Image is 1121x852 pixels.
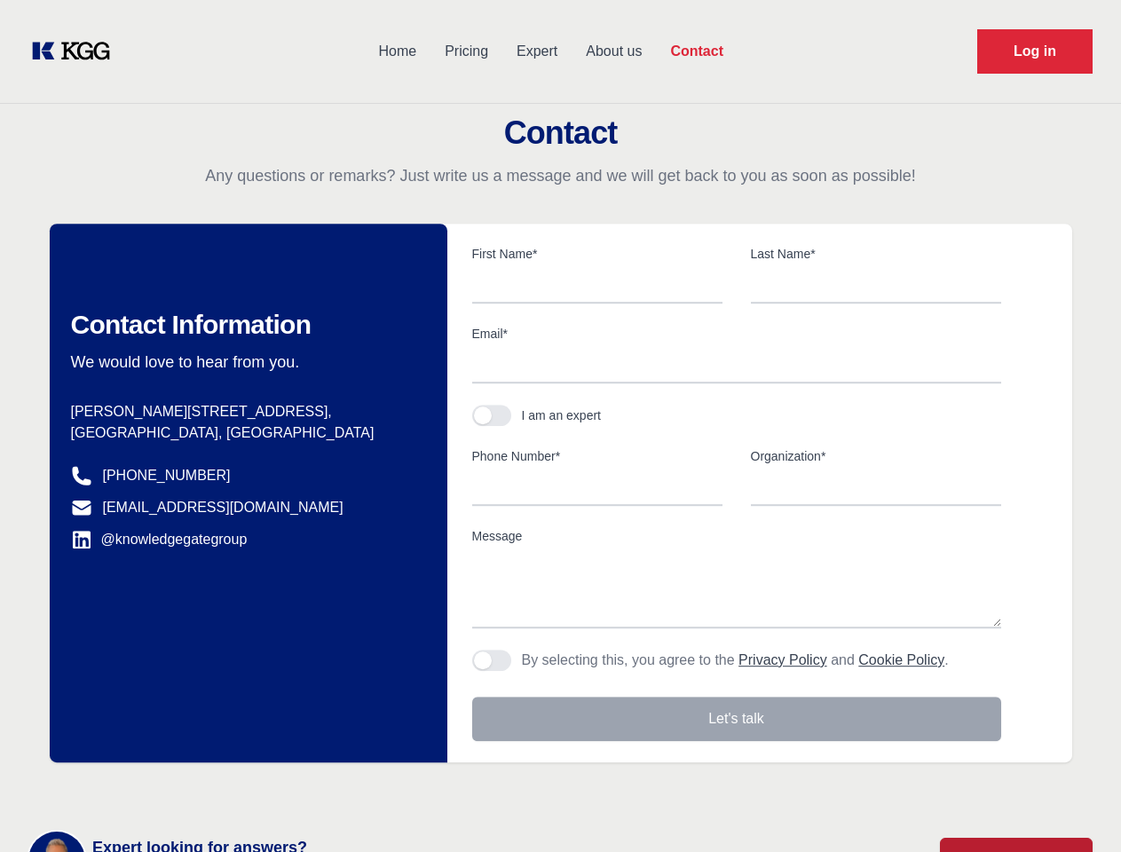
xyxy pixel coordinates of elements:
p: [GEOGRAPHIC_DATA], [GEOGRAPHIC_DATA] [71,422,419,444]
a: About us [572,28,656,75]
a: Privacy Policy [738,652,827,667]
iframe: Chat Widget [1032,767,1121,852]
label: Phone Number* [472,447,722,465]
a: Pricing [430,28,502,75]
button: Let's talk [472,697,1001,741]
label: Email* [472,325,1001,343]
h2: Contact [21,115,1100,151]
div: Cookie settings [20,835,109,845]
h2: Contact Information [71,309,419,341]
a: [EMAIL_ADDRESS][DOMAIN_NAME] [103,497,343,518]
a: [PHONE_NUMBER] [103,465,231,486]
label: Message [472,527,1001,545]
p: [PERSON_NAME][STREET_ADDRESS], [71,401,419,422]
label: Organization* [751,447,1001,465]
label: Last Name* [751,245,1001,263]
p: By selecting this, you agree to the and . [522,650,949,671]
p: We would love to hear from you. [71,351,419,373]
label: First Name* [472,245,722,263]
p: Any questions or remarks? Just write us a message and we will get back to you as soon as possible! [21,165,1100,186]
a: Contact [656,28,738,75]
a: Expert [502,28,572,75]
a: @knowledgegategroup [71,529,248,550]
a: Home [364,28,430,75]
a: Cookie Policy [858,652,944,667]
a: Request Demo [977,29,1093,74]
div: I am an expert [522,406,602,424]
a: KOL Knowledge Platform: Talk to Key External Experts (KEE) [28,37,124,66]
